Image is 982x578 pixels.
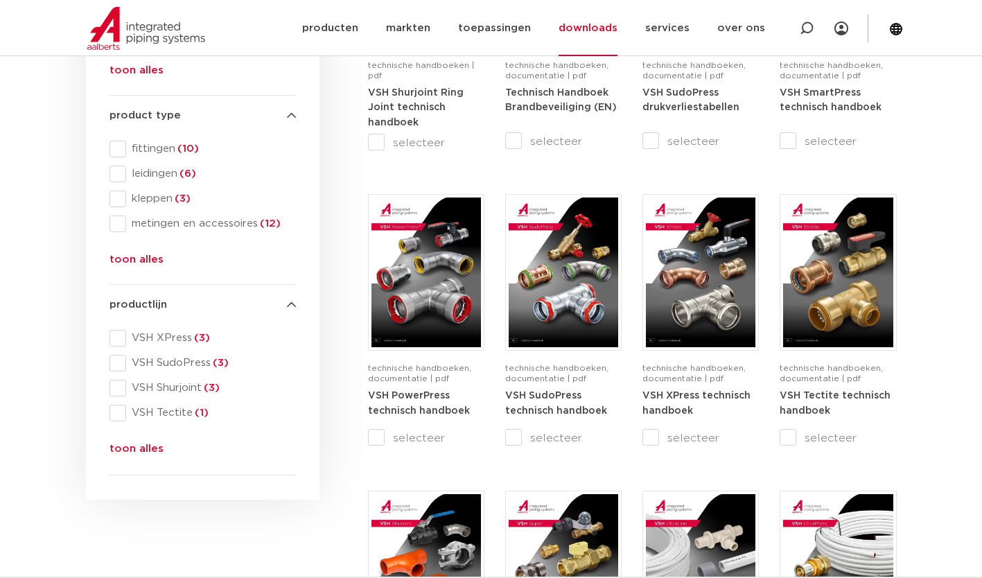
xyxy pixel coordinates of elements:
a: VSH Tectite technisch handboek [780,390,891,416]
span: VSH SudoPress [126,356,296,370]
span: (3) [211,358,229,368]
span: technische handboeken, documentatie | pdf [368,364,471,383]
img: VSH-PowerPress_A4TM_5008817_2024_3.1_NL-pdf.jpg [371,198,481,347]
label: selecteer [505,133,622,150]
a: VSH PowerPress technisch handboek [368,390,470,416]
span: technische handboeken, documentatie | pdf [505,61,608,80]
span: technische handboeken, documentatie | pdf [642,364,746,383]
a: VSH XPress technisch handboek [642,390,751,416]
label: selecteer [505,430,622,446]
span: technische handboeken | pdf [368,61,474,80]
span: (6) [177,168,196,179]
label: selecteer [642,133,759,150]
strong: VSH SudoPress drukverliestabellen [642,88,739,113]
span: fittingen [126,142,296,156]
span: kleppen [126,192,296,206]
img: VSH-Tectite_A4TM_5009376-2024-2.0_NL-pdf.jpg [783,198,893,347]
h4: product type [109,107,296,124]
label: selecteer [368,134,484,151]
label: selecteer [642,430,759,446]
span: technische handboeken, documentatie | pdf [780,61,883,80]
div: leidingen(6) [109,166,296,182]
div: VSH Shurjoint(3) [109,380,296,396]
button: toon alles [109,252,164,274]
strong: VSH XPress technisch handboek [642,391,751,416]
span: (3) [173,193,191,204]
strong: VSH Shurjoint Ring Joint technisch handboek [368,88,464,128]
button: toon alles [109,62,164,85]
div: fittingen(10) [109,141,296,157]
strong: VSH SmartPress technisch handboek [780,88,882,113]
div: VSH XPress(3) [109,330,296,347]
img: VSH-SudoPress_A4TM_5001604-2023-3.0_NL-pdf.jpg [509,198,618,347]
div: VSH Tectite(1) [109,405,296,421]
span: VSH XPress [126,331,296,345]
a: VSH SmartPress technisch handboek [780,87,882,113]
label: selecteer [780,133,896,150]
div: VSH SudoPress(3) [109,355,296,371]
span: (3) [192,333,210,343]
a: VSH Shurjoint Ring Joint technisch handboek [368,87,464,128]
strong: VSH PowerPress technisch handboek [368,391,470,416]
span: VSH Shurjoint [126,381,296,395]
button: toon alles [109,441,164,463]
span: (12) [258,218,281,229]
span: metingen en accessoires [126,217,296,231]
strong: VSH SudoPress technisch handboek [505,391,607,416]
span: VSH Tectite [126,406,296,420]
a: VSH SudoPress technisch handboek [505,390,607,416]
div: kleppen(3) [109,191,296,207]
span: (10) [175,143,199,154]
span: (1) [193,408,209,418]
label: selecteer [368,430,484,446]
a: VSH SudoPress drukverliestabellen [642,87,739,113]
label: selecteer [780,430,896,446]
h4: productlijn [109,297,296,313]
strong: VSH Tectite technisch handboek [780,391,891,416]
span: (3) [202,383,220,393]
a: Technisch Handboek Brandbeveiliging (EN) [505,87,617,113]
img: VSH-XPress_A4TM_5008762_2025_4.1_NL-pdf.jpg [646,198,755,347]
span: technische handboeken, documentatie | pdf [505,364,608,383]
span: technische handboeken, documentatie | pdf [780,364,883,383]
span: technische handboeken, documentatie | pdf [642,61,746,80]
span: leidingen [126,167,296,181]
strong: Technisch Handboek Brandbeveiliging (EN) [505,88,617,113]
div: metingen en accessoires(12) [109,216,296,232]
